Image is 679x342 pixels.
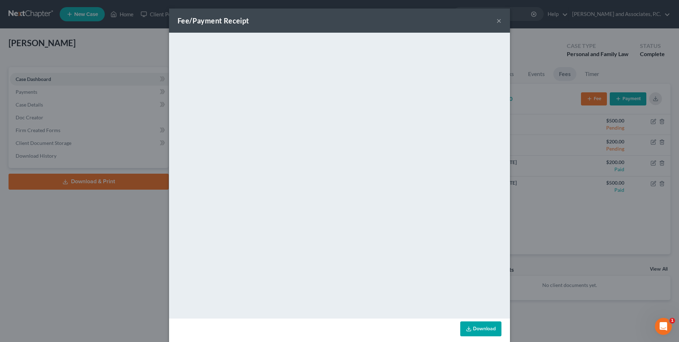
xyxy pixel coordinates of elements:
[669,318,675,324] span: 1
[496,16,501,25] button: ×
[460,321,501,336] a: Download
[169,33,510,317] iframe: <object ng-attr-data='[URL][DOMAIN_NAME]' type='application/pdf' width='100%' height='800px'></ob...
[178,16,249,26] div: Fee/Payment Receipt
[655,318,672,335] iframe: Intercom live chat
